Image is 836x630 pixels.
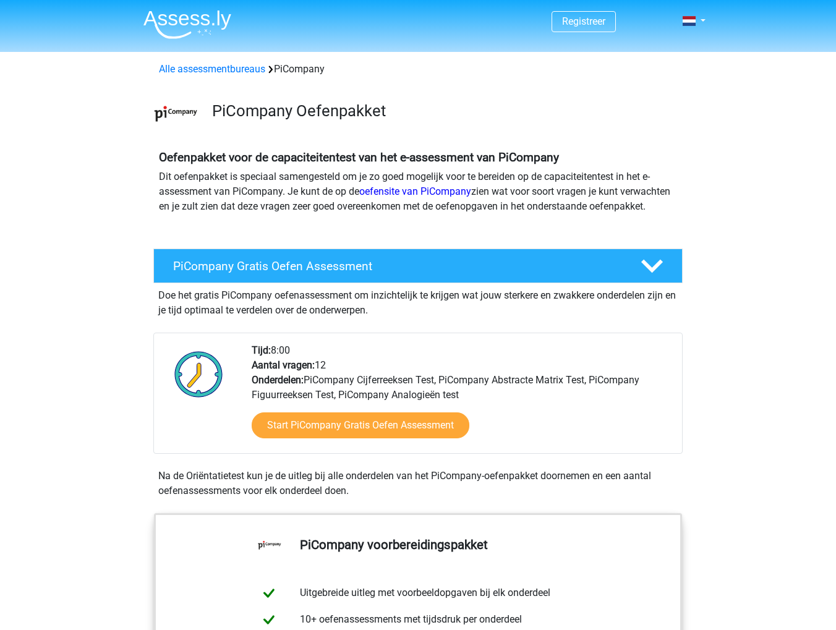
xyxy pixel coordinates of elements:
div: 8:00 12 PiCompany Cijferreeksen Test, PiCompany Abstracte Matrix Test, PiCompany Figuurreeksen Te... [242,343,681,453]
h3: PiCompany Oefenpakket [212,101,673,121]
img: Assessly [143,10,231,39]
div: PiCompany [154,62,682,77]
b: Oefenpakket voor de capaciteitentest van het e-assessment van PiCompany [159,150,559,164]
b: Tijd: [252,344,271,356]
a: PiCompany Gratis Oefen Assessment [148,249,688,283]
b: Onderdelen: [252,374,304,386]
a: Alle assessmentbureaus [159,63,265,75]
p: Dit oefenpakket is speciaal samengesteld om je zo goed mogelijk voor te bereiden op de capaciteit... [159,169,677,214]
img: Klok [168,343,230,405]
a: Start PiCompany Gratis Oefen Assessment [252,412,469,438]
h4: PiCompany Gratis Oefen Assessment [173,259,621,273]
img: picompany.png [154,92,198,135]
a: oefensite van PiCompany [359,185,471,197]
a: Registreer [562,15,605,27]
div: Doe het gratis PiCompany oefenassessment om inzichtelijk te krijgen wat jouw sterkere en zwakkere... [153,283,683,318]
div: Na de Oriëntatietest kun je de uitleg bij alle onderdelen van het PiCompany-oefenpakket doornemen... [153,469,683,498]
b: Aantal vragen: [252,359,315,371]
